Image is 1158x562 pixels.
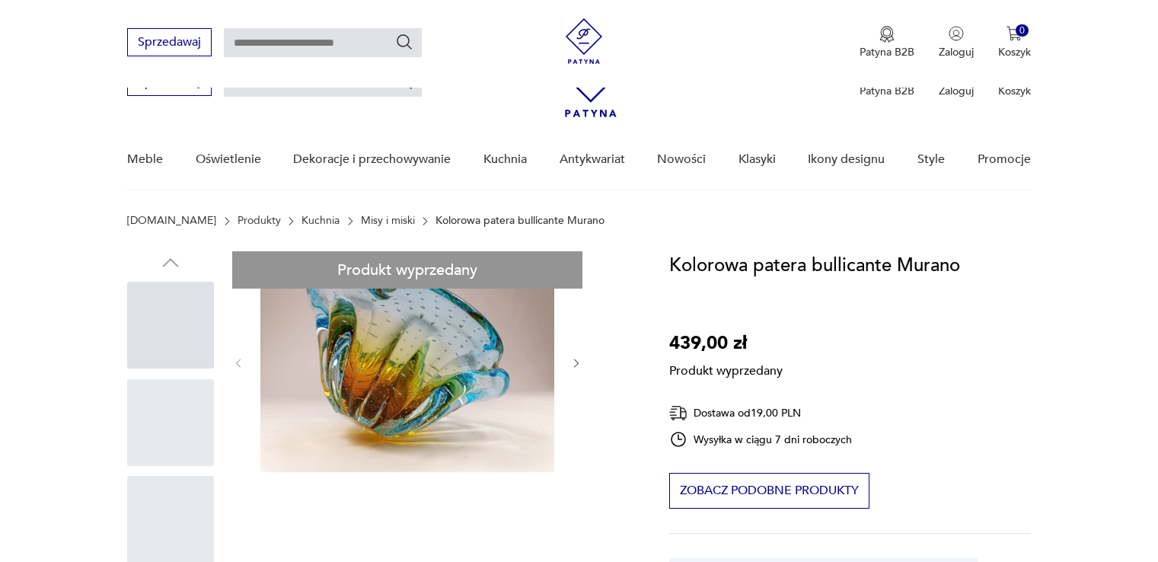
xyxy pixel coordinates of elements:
a: Nowości [657,130,706,189]
a: Klasyki [739,130,776,189]
img: Ikona medalu [879,26,895,43]
p: Kolorowa patera bullicante Murano [435,215,605,227]
a: Kuchnia [483,130,527,189]
p: Koszyk [998,84,1031,98]
a: Antykwariat [560,130,625,189]
p: Patyna B2B [860,45,914,59]
a: Meble [127,130,163,189]
p: Patyna B2B [860,84,914,98]
button: Zaloguj [939,26,974,59]
p: Zaloguj [939,84,974,98]
button: Patyna B2B [860,26,914,59]
img: Ikonka użytkownika [949,26,964,41]
a: Sprzedawaj [127,78,212,88]
p: Zaloguj [939,45,974,59]
a: Oświetlenie [196,130,261,189]
a: Style [917,130,945,189]
a: Dekoracje i przechowywanie [293,130,451,189]
button: 0Koszyk [998,26,1031,59]
a: Ikony designu [808,130,885,189]
a: Promocje [978,130,1031,189]
a: Misy i miski [361,215,415,227]
a: [DOMAIN_NAME] [127,215,216,227]
a: Kuchnia [301,215,340,227]
p: 439,00 zł [669,329,783,358]
img: Ikona dostawy [669,404,687,423]
button: Szukaj [395,33,413,51]
a: Produkty [238,215,281,227]
h1: Kolorowa patera bullicante Murano [669,251,960,280]
div: Wysyłka w ciągu 7 dni roboczych [669,430,852,449]
div: Dostawa od 19,00 PLN [669,404,852,423]
button: Zobacz podobne produkty [669,473,869,509]
img: Ikona koszyka [1006,26,1022,41]
p: Produkt wyprzedany [669,358,783,379]
a: Sprzedawaj [127,38,212,49]
button: Sprzedawaj [127,28,212,56]
a: Ikona medaluPatyna B2B [860,26,914,59]
img: Patyna - sklep z meblami i dekoracjami vintage [561,18,607,64]
div: 0 [1016,24,1029,37]
p: Koszyk [998,45,1031,59]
